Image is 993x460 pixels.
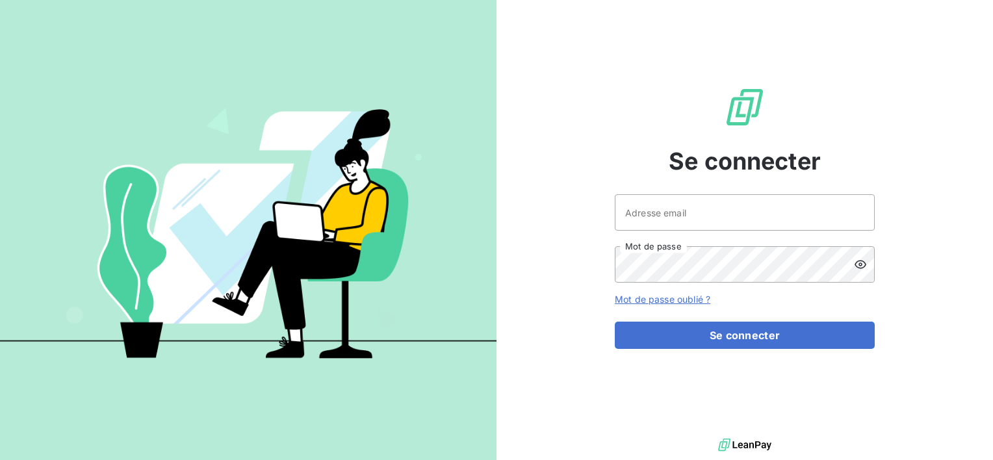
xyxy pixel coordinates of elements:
[615,194,875,231] input: placeholder
[718,435,771,455] img: logo
[724,86,766,128] img: Logo LeanPay
[615,294,710,305] a: Mot de passe oublié ?
[669,144,821,179] span: Se connecter
[615,322,875,349] button: Se connecter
